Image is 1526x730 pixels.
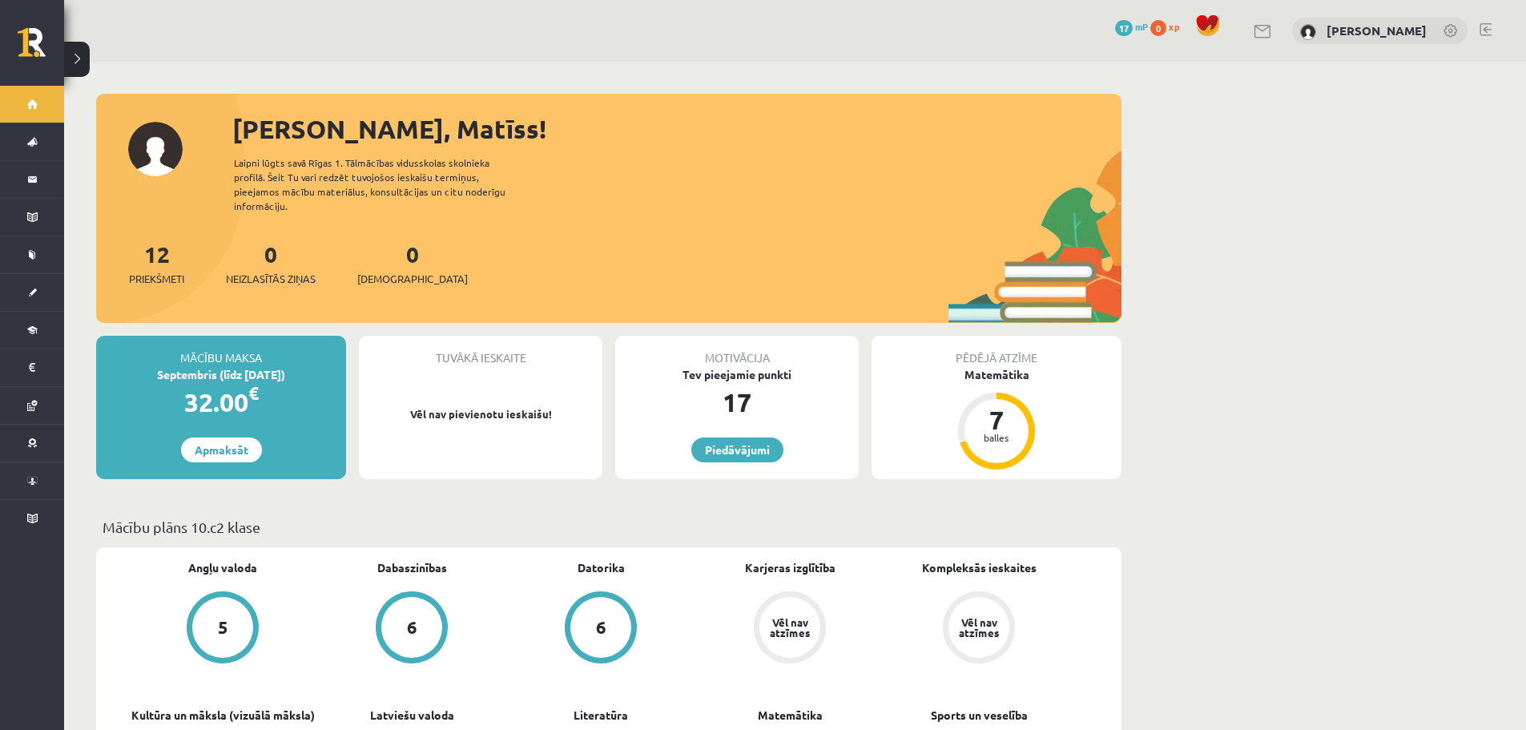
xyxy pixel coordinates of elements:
[226,271,316,287] span: Neizlasītās ziņas
[188,559,257,576] a: Angļu valoda
[96,383,346,421] div: 32.00
[131,707,315,724] a: Kultūra un māksla (vizuālā māksla)
[574,707,628,724] a: Literatūra
[103,516,1115,538] p: Mācību plāns 10.c2 klase
[695,591,884,667] a: Vēl nav atzīmes
[1150,20,1187,33] a: 0 xp
[506,591,695,667] a: 6
[872,336,1121,366] div: Pēdējā atzīme
[1169,20,1179,33] span: xp
[691,438,783,462] a: Piedāvājumi
[758,707,823,724] a: Matemātika
[248,381,259,405] span: €
[96,366,346,383] div: Septembris (līdz [DATE])
[872,366,1121,383] div: Matemātika
[129,271,184,287] span: Priekšmeti
[578,559,625,576] a: Datorika
[1150,20,1166,36] span: 0
[359,336,602,366] div: Tuvākā ieskaite
[232,110,1121,148] div: [PERSON_NAME], Matīss!
[745,559,835,576] a: Karjeras izglītība
[1135,20,1148,33] span: mP
[128,591,317,667] a: 5
[317,591,506,667] a: 6
[407,619,417,636] div: 6
[129,240,184,287] a: 12Priekšmeti
[370,707,454,724] a: Latviešu valoda
[872,366,1121,472] a: Matemātika 7 balles
[615,383,859,421] div: 17
[767,617,812,638] div: Vēl nav atzīmes
[226,240,316,287] a: 0Neizlasītās ziņas
[884,591,1073,667] a: Vēl nav atzīmes
[377,559,447,576] a: Dabaszinības
[367,406,594,422] p: Vēl nav pievienotu ieskaišu!
[357,271,468,287] span: [DEMOGRAPHIC_DATA]
[1327,22,1427,38] a: [PERSON_NAME]
[218,619,228,636] div: 5
[956,617,1001,638] div: Vēl nav atzīmes
[615,336,859,366] div: Motivācija
[972,407,1021,433] div: 7
[972,433,1021,442] div: balles
[596,619,606,636] div: 6
[96,336,346,366] div: Mācību maksa
[181,438,262,462] a: Apmaksāt
[931,707,1028,724] a: Sports un veselība
[1300,24,1316,40] img: Matīss Magone
[1115,20,1148,33] a: 17 mP
[357,240,468,287] a: 0[DEMOGRAPHIC_DATA]
[234,155,533,213] div: Laipni lūgts savā Rīgas 1. Tālmācības vidusskolas skolnieka profilā. Šeit Tu vari redzēt tuvojošo...
[922,559,1037,576] a: Kompleksās ieskaites
[18,28,64,68] a: Rīgas 1. Tālmācības vidusskola
[1115,20,1133,36] span: 17
[615,366,859,383] div: Tev pieejamie punkti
